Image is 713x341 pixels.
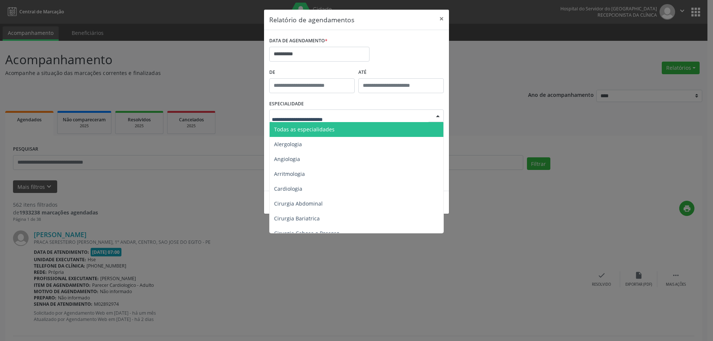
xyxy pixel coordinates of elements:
[269,15,354,24] h5: Relatório de agendamentos
[269,98,304,110] label: ESPECIALIDADE
[274,141,302,148] span: Alergologia
[358,67,444,78] label: ATÉ
[274,155,300,163] span: Angiologia
[269,67,355,78] label: De
[274,185,302,192] span: Cardiologia
[274,230,339,237] span: Cirurgia Cabeça e Pescoço
[434,10,449,28] button: Close
[269,35,328,47] label: DATA DE AGENDAMENTO
[274,126,335,133] span: Todas as especialidades
[274,200,323,207] span: Cirurgia Abdominal
[274,215,320,222] span: Cirurgia Bariatrica
[274,170,305,177] span: Arritmologia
